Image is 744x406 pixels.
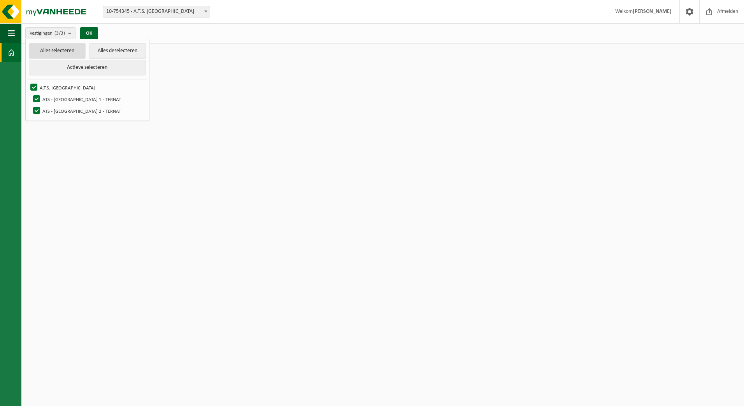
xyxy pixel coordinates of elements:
label: A.T.S. [GEOGRAPHIC_DATA] [29,82,146,93]
strong: [PERSON_NAME] [633,9,672,14]
span: Vestigingen [30,28,65,39]
span: 10-754345 - A.T.S. BRUSSEL - MERELBEKE [103,6,210,17]
button: Actieve selecteren [29,60,146,75]
button: OK [80,27,98,40]
span: 10-754345 - A.T.S. BRUSSEL - MERELBEKE [103,6,210,17]
button: Vestigingen(3/3) [25,27,75,39]
button: Alles deselecteren [89,43,146,59]
button: Alles selecteren [29,43,86,59]
count: (3/3) [54,31,65,36]
label: ATS - [GEOGRAPHIC_DATA] 2 - TERNAT [32,105,146,117]
label: ATS - [GEOGRAPHIC_DATA] 1 - TERNAT [32,93,146,105]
